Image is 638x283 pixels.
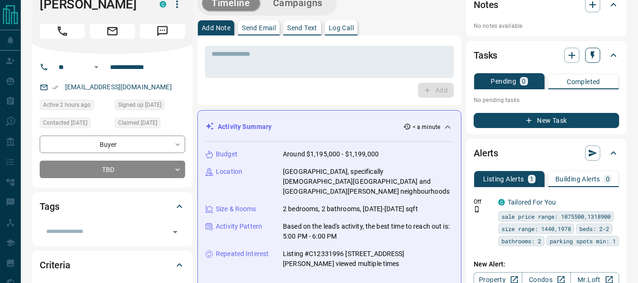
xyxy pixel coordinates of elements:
[40,118,110,131] div: Tue Jun 17 2025
[567,78,600,85] p: Completed
[329,25,354,31] p: Log Call
[283,204,418,214] p: 2 bedrooms, 2 bathrooms, [DATE]-[DATE] sqft
[43,118,87,128] span: Contacted [DATE]
[283,167,453,197] p: [GEOGRAPHIC_DATA], specifically [DEMOGRAPHIC_DATA][GEOGRAPHIC_DATA] and [GEOGRAPHIC_DATA][PERSON_...
[216,167,242,177] p: Location
[579,224,609,233] span: beds: 2-2
[474,93,619,107] p: No pending tasks
[283,149,379,159] p: Around $1,195,000 - $1,199,000
[40,257,70,273] h2: Criteria
[555,176,600,182] p: Building Alerts
[115,100,185,113] div: Tue Apr 19 2016
[491,78,516,85] p: Pending
[508,198,556,206] a: Tailored For You
[483,176,524,182] p: Listing Alerts
[202,25,230,31] p: Add Note
[40,195,185,218] div: Tags
[413,123,440,131] p: < a minute
[205,118,453,136] div: Activity Summary< a minute
[40,136,185,153] div: Buyer
[550,236,616,246] span: parking spots min: 1
[115,118,185,131] div: Fri Aug 27 2021
[530,176,534,182] p: 1
[140,24,185,39] span: Message
[216,204,256,214] p: Size & Rooms
[474,113,619,128] button: New Task
[474,22,619,30] p: No notes available
[474,197,493,206] p: Off
[90,24,135,39] span: Email
[52,84,59,91] svg: Email Verified
[474,48,497,63] h2: Tasks
[606,176,610,182] p: 0
[474,146,498,161] h2: Alerts
[283,249,453,269] p: Listing #C12331996 [STREET_ADDRESS][PERSON_NAME] viewed multiple times
[498,199,505,206] div: condos.ca
[40,161,185,178] div: TBD
[216,149,238,159] p: Budget
[118,100,162,110] span: Signed up [DATE]
[169,225,182,239] button: Open
[65,83,172,91] a: [EMAIL_ADDRESS][DOMAIN_NAME]
[40,199,59,214] h2: Tags
[43,100,91,110] span: Active 2 hours ago
[118,118,157,128] span: Claimed [DATE]
[474,142,619,164] div: Alerts
[502,224,571,233] span: size range: 1440,1978
[283,222,453,241] p: Based on the lead's activity, the best time to reach out is: 5:00 PM - 6:00 PM
[242,25,276,31] p: Send Email
[160,1,166,8] div: condos.ca
[474,44,619,67] div: Tasks
[287,25,317,31] p: Send Text
[216,249,269,259] p: Repeated Interest
[91,61,102,73] button: Open
[522,78,526,85] p: 0
[218,122,272,132] p: Activity Summary
[474,206,480,213] svg: Push Notification Only
[40,100,110,113] div: Wed Aug 13 2025
[40,254,185,276] div: Criteria
[502,236,541,246] span: bathrooms: 2
[216,222,262,232] p: Activity Pattern
[502,212,611,221] span: sale price range: 1075500,1318900
[474,259,619,269] p: New Alert:
[40,24,85,39] span: Call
